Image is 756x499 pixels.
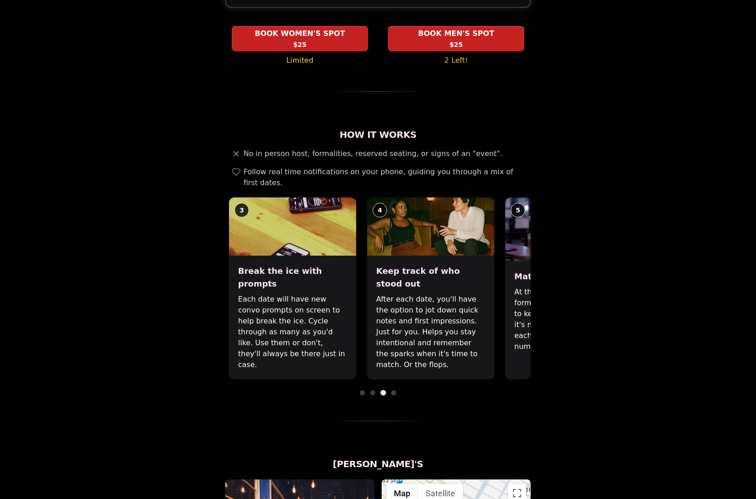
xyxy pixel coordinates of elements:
p: At the end, you'll get a match form to choose who you'd like to keep connecting with. If it's mut... [514,287,623,352]
img: Match after, not during [505,197,632,261]
span: Follow real time notifications on your phone, guiding you through a mix of first dates. [244,166,527,188]
button: BOOK MEN'S SPOT - 2 Left! [388,26,524,51]
p: After each date, you'll have the option to jot down quick notes and first impressions. Just for y... [376,294,485,370]
span: BOOK WOMEN'S SPOT [253,28,347,39]
p: Each date will have new convo prompts on screen to help break the ice. Cycle through as many as y... [238,294,347,370]
span: $25 [449,40,463,49]
div: 3 [234,203,249,217]
div: 4 [373,203,387,217]
span: BOOK MEN'S SPOT [416,28,496,39]
h3: Keep track of who stood out [376,265,485,290]
h3: Break the ice with prompts [238,265,347,290]
h2: How It Works [225,128,531,141]
span: 2 Left! [444,55,468,66]
span: Limited [286,55,313,66]
img: Keep track of who stood out [367,197,494,256]
button: BOOK WOMEN'S SPOT - Limited [232,26,368,51]
h3: Match after, not during [514,270,623,283]
h2: [PERSON_NAME]'s [225,458,531,470]
span: No in person host, formalities, reserved seating, or signs of an "event". [244,148,502,159]
div: 5 [511,203,525,217]
span: $25 [293,40,306,49]
img: Break the ice with prompts [229,197,356,256]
